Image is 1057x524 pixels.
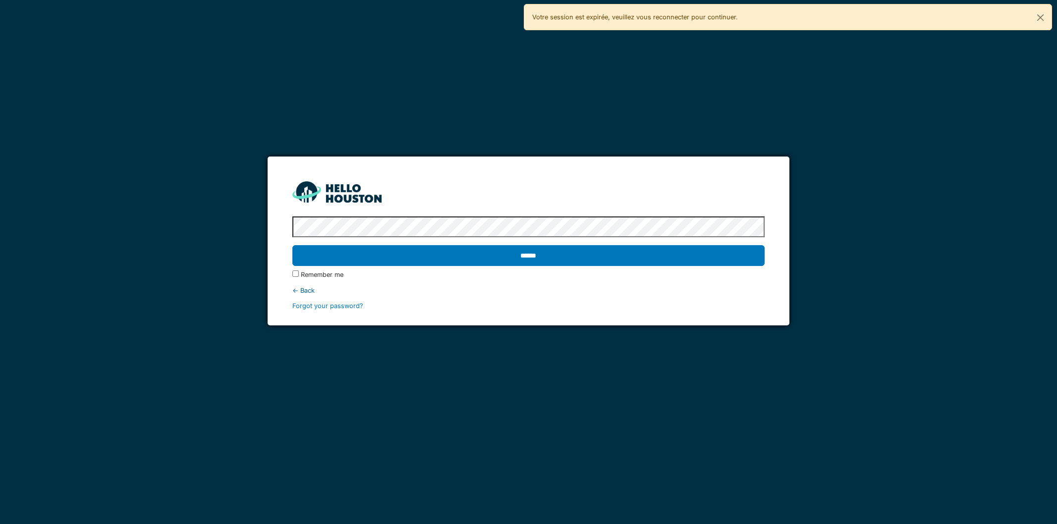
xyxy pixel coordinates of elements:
[524,4,1053,30] div: Votre session est expirée, veuillez vous reconnecter pour continuer.
[292,286,765,295] div: ← Back
[292,302,363,310] a: Forgot your password?
[1029,4,1052,31] button: Close
[301,270,343,279] label: Remember me
[292,181,382,203] img: HH_line-BYnF2_Hg.png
